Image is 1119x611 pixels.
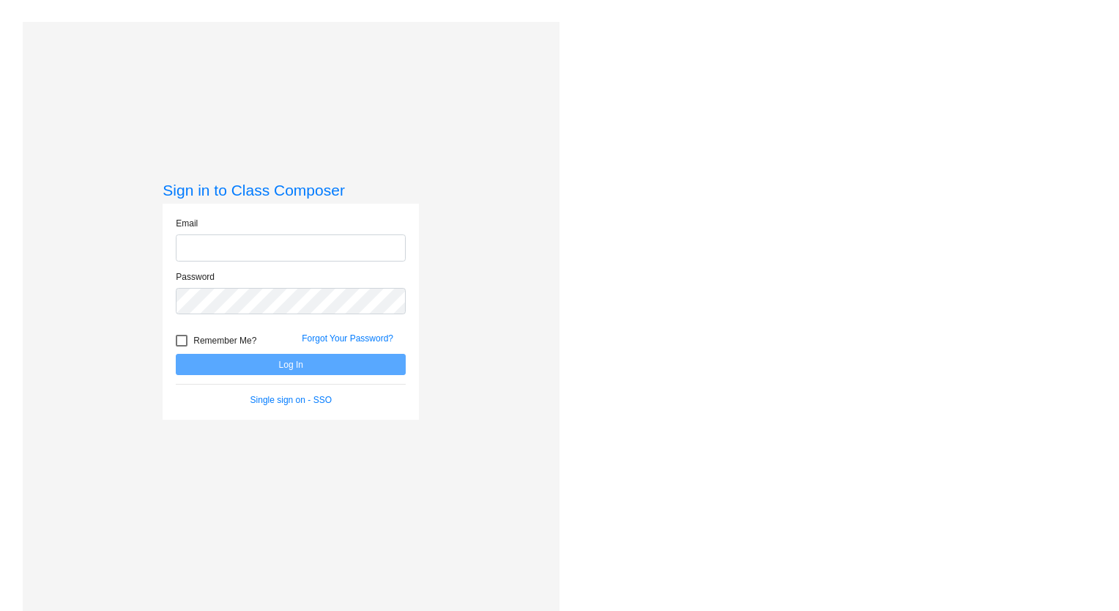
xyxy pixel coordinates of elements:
h3: Sign in to Class Composer [163,181,419,199]
a: Forgot Your Password? [302,333,393,344]
button: Log In [176,354,406,375]
label: Password [176,270,215,284]
a: Single sign on - SSO [250,395,332,405]
label: Email [176,217,198,230]
span: Remember Me? [193,332,256,349]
